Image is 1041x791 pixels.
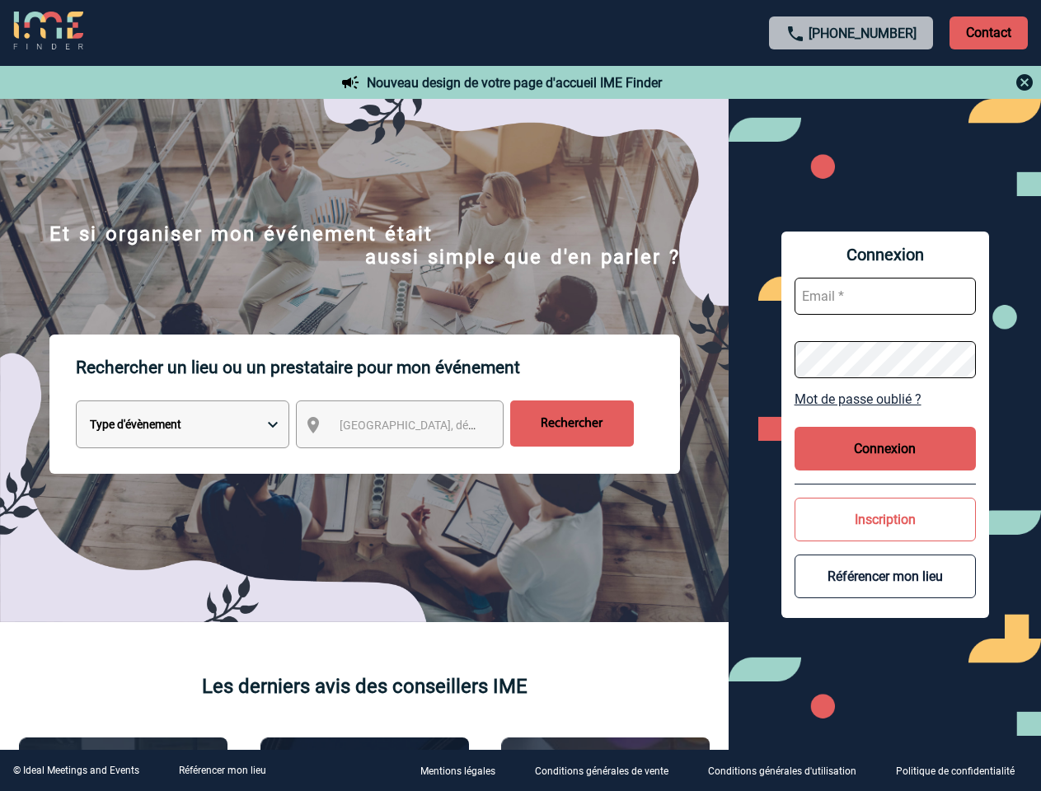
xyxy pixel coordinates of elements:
[179,765,266,776] a: Référencer mon lieu
[340,419,569,432] span: [GEOGRAPHIC_DATA], département, région...
[795,391,976,407] a: Mot de passe oublié ?
[896,766,1015,778] p: Politique de confidentialité
[795,498,976,541] button: Inscription
[535,766,668,778] p: Conditions générales de vente
[809,26,917,41] a: [PHONE_NUMBER]
[708,766,856,778] p: Conditions générales d'utilisation
[795,555,976,598] button: Référencer mon lieu
[695,763,883,779] a: Conditions générales d'utilisation
[407,763,522,779] a: Mentions légales
[950,16,1028,49] p: Contact
[795,278,976,315] input: Email *
[795,245,976,264] span: Connexion
[510,400,634,447] input: Rechercher
[13,765,139,776] div: © Ideal Meetings and Events
[76,335,680,400] p: Rechercher un lieu ou un prestataire pour mon événement
[785,24,805,44] img: call-24-px.png
[795,427,976,470] button: Connexion
[420,766,495,778] p: Mentions légales
[522,763,695,779] a: Conditions générales de vente
[883,763,1041,779] a: Politique de confidentialité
